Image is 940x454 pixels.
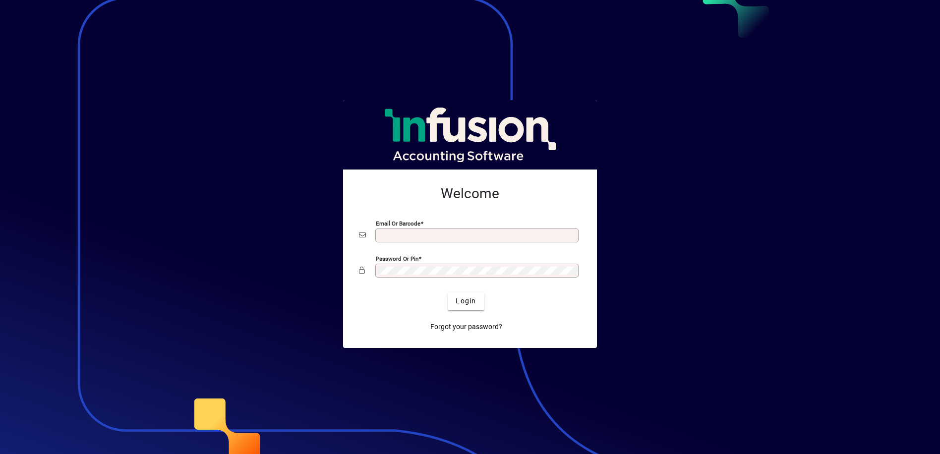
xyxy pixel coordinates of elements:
[426,318,506,336] a: Forgot your password?
[376,255,418,262] mat-label: Password or Pin
[376,220,420,227] mat-label: Email or Barcode
[456,296,476,306] span: Login
[430,322,502,332] span: Forgot your password?
[359,185,581,202] h2: Welcome
[448,292,484,310] button: Login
